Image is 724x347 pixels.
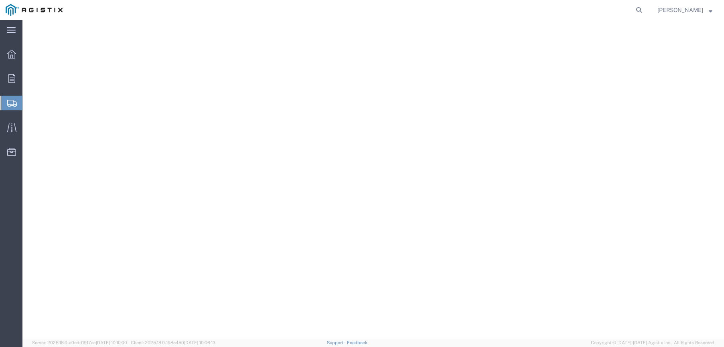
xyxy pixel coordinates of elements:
[591,339,714,346] span: Copyright © [DATE]-[DATE] Agistix Inc., All Rights Reserved
[347,340,367,345] a: Feedback
[327,340,347,345] a: Support
[96,340,127,345] span: [DATE] 10:10:00
[131,340,215,345] span: Client: 2025.18.0-198a450
[657,5,713,15] button: [PERSON_NAME]
[22,20,724,339] iframe: FS Legacy Container
[6,4,63,16] img: logo
[657,6,703,14] span: DANIEL BERNAL
[32,340,127,345] span: Server: 2025.18.0-a0edd1917ac
[184,340,215,345] span: [DATE] 10:06:13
